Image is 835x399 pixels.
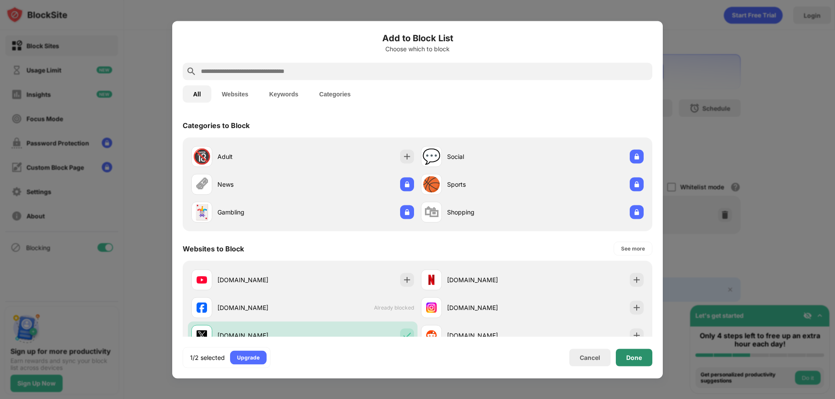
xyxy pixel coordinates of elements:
[190,353,225,362] div: 1/2 selected
[197,274,207,285] img: favicons
[211,85,259,102] button: Websites
[183,31,652,44] h6: Add to Block List
[217,275,303,284] div: [DOMAIN_NAME]
[426,302,437,313] img: favicons
[183,85,211,102] button: All
[374,304,414,311] span: Already blocked
[259,85,309,102] button: Keywords
[422,175,441,193] div: 🏀
[217,208,303,217] div: Gambling
[426,274,437,285] img: favicons
[193,148,211,165] div: 🔞
[217,152,303,161] div: Adult
[621,244,645,253] div: See more
[193,203,211,221] div: 🃏
[197,330,207,340] img: favicons
[197,302,207,313] img: favicons
[447,303,532,312] div: [DOMAIN_NAME]
[217,180,303,189] div: News
[426,330,437,340] img: favicons
[424,203,439,221] div: 🛍
[309,85,361,102] button: Categories
[422,148,441,165] div: 💬
[447,180,532,189] div: Sports
[447,208,532,217] div: Shopping
[194,175,209,193] div: 🗞
[217,331,303,340] div: [DOMAIN_NAME]
[626,354,642,361] div: Done
[217,303,303,312] div: [DOMAIN_NAME]
[183,244,244,253] div: Websites to Block
[183,121,250,129] div: Categories to Block
[580,354,600,361] div: Cancel
[447,275,532,284] div: [DOMAIN_NAME]
[186,66,197,76] img: search.svg
[447,331,532,340] div: [DOMAIN_NAME]
[183,45,652,52] div: Choose which to block
[237,353,260,362] div: Upgrade
[447,152,532,161] div: Social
